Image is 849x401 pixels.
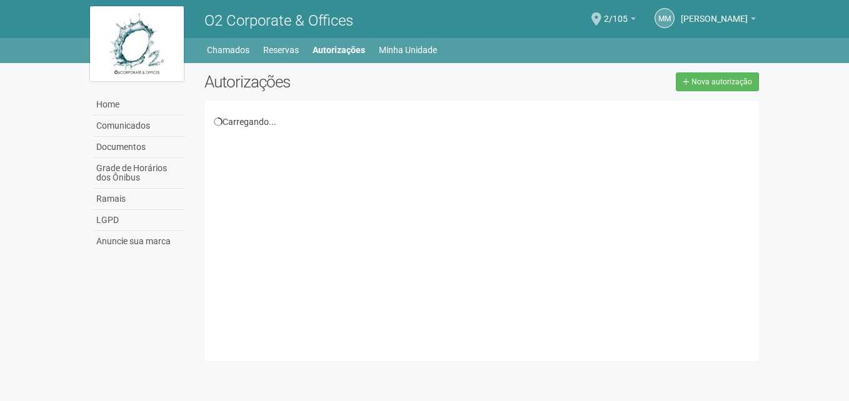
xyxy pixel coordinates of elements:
[93,116,186,137] a: Comunicados
[207,41,249,59] a: Chamados
[93,231,186,252] a: Anuncie sua marca
[379,41,437,59] a: Minha Unidade
[93,137,186,158] a: Documentos
[93,94,186,116] a: Home
[604,2,628,24] span: 2/105
[655,8,675,28] a: MM
[263,41,299,59] a: Reservas
[604,16,636,26] a: 2/105
[204,72,472,91] h2: Autorizações
[90,6,184,81] img: logo.jpg
[214,116,750,127] div: Carregando...
[313,41,365,59] a: Autorizações
[93,210,186,231] a: LGPD
[93,158,186,189] a: Grade de Horários dos Ônibus
[93,189,186,210] a: Ramais
[681,16,756,26] a: [PERSON_NAME]
[676,72,759,91] a: Nova autorização
[691,77,752,86] span: Nova autorização
[681,2,748,24] span: Marcelo Marins
[204,12,353,29] span: O2 Corporate & Offices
